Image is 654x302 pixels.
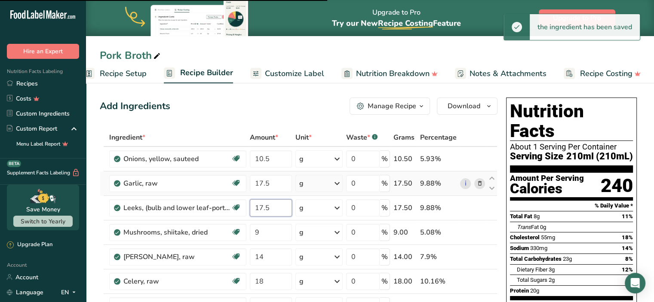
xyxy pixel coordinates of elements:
[299,276,304,287] div: g
[622,245,633,251] span: 14%
[299,178,304,189] div: g
[332,0,461,36] div: Upgrade to Pro
[378,18,433,28] span: Recipe Costing
[437,98,497,115] button: Download
[299,203,304,213] div: g
[393,132,415,143] span: Grams
[7,44,79,59] button: Hire an Expert
[420,252,457,262] div: 7.9%
[21,217,65,226] span: Switch to Yearly
[7,160,21,167] div: BETA
[510,183,584,195] div: Calories
[510,234,540,241] span: Cholesterol
[420,132,457,143] span: Percentage
[265,68,324,79] span: Customize Label
[470,68,547,79] span: Notes & Attachments
[622,266,633,273] span: 12%
[448,101,480,111] span: Download
[295,132,312,143] span: Unit
[393,154,417,164] div: 10.50
[510,174,584,183] div: Amount Per Serving
[566,151,633,162] span: 210ml (210mL)
[123,154,231,164] div: Onions, yellow, sauteed
[534,213,540,220] span: 8g
[549,277,555,283] span: 2g
[123,227,231,238] div: Mushrooms, shiitake, dried
[420,154,457,164] div: 5.93%
[123,178,231,189] div: Garlic, raw
[622,213,633,220] span: 11%
[510,143,633,151] div: About 1 Serving Per Container
[420,227,457,238] div: 5.08%
[540,224,546,230] span: 0g
[517,224,539,230] span: Fat
[517,266,547,273] span: Dietary Fiber
[625,273,645,293] div: Open Intercom Messenger
[530,245,547,251] span: 330mg
[332,18,461,28] span: Try our New Feature
[100,68,147,79] span: Recipe Setup
[393,227,417,238] div: 9.00
[341,64,438,83] a: Nutrition Breakdown
[164,63,233,84] a: Recipe Builder
[346,132,378,143] div: Waste
[539,9,615,27] button: Upgrade to Pro
[61,287,79,297] div: EN
[13,216,73,227] button: Switch to Yearly
[420,276,457,287] div: 10.16%
[393,252,417,262] div: 14.00
[123,276,231,287] div: Celery, raw
[564,64,641,83] a: Recipe Costing
[601,174,633,197] div: 240
[393,276,417,287] div: 18.00
[100,48,162,63] div: Pork Broth
[393,203,417,213] div: 17.50
[123,203,231,213] div: Leeks, (bulb and lower leaf-portion), cooked, boiled, drained, without salt
[350,98,430,115] button: Manage Recipe
[83,64,147,83] a: Recipe Setup
[368,101,416,111] div: Manage Recipe
[510,256,562,262] span: Total Carbohydrates
[530,287,539,294] span: 20g
[100,99,170,113] div: Add Ingredients
[530,14,640,40] div: the ingredient has been saved
[510,287,529,294] span: Protein
[549,266,555,273] span: 3g
[541,234,555,241] span: 55mg
[510,201,633,211] section: % Daily Value *
[420,203,457,213] div: 9.88%
[553,13,601,23] span: Upgrade to Pro
[109,132,145,143] span: Ingredient
[455,64,547,83] a: Notes & Attachments
[510,245,529,251] span: Sodium
[625,256,633,262] span: 8%
[250,64,324,83] a: Customize Label
[510,213,532,220] span: Total Fat
[356,68,430,79] span: Nutrition Breakdown
[517,277,547,283] span: Total Sugars
[517,224,531,230] i: Trans
[7,285,43,300] a: Language
[7,241,52,249] div: Upgrade Plan
[123,252,231,262] div: [PERSON_NAME], raw
[510,101,633,141] h1: Nutrition Facts
[180,67,233,79] span: Recipe Builder
[26,205,60,214] div: Save Money
[299,154,304,164] div: g
[510,151,563,162] span: Serving Size
[299,227,304,238] div: g
[622,234,633,241] span: 18%
[250,132,278,143] span: Amount
[299,252,304,262] div: g
[7,124,57,133] div: Custom Report
[460,178,471,189] a: i
[563,256,572,262] span: 23g
[393,178,417,189] div: 17.50
[420,178,457,189] div: 9.88%
[580,68,633,79] span: Recipe Costing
